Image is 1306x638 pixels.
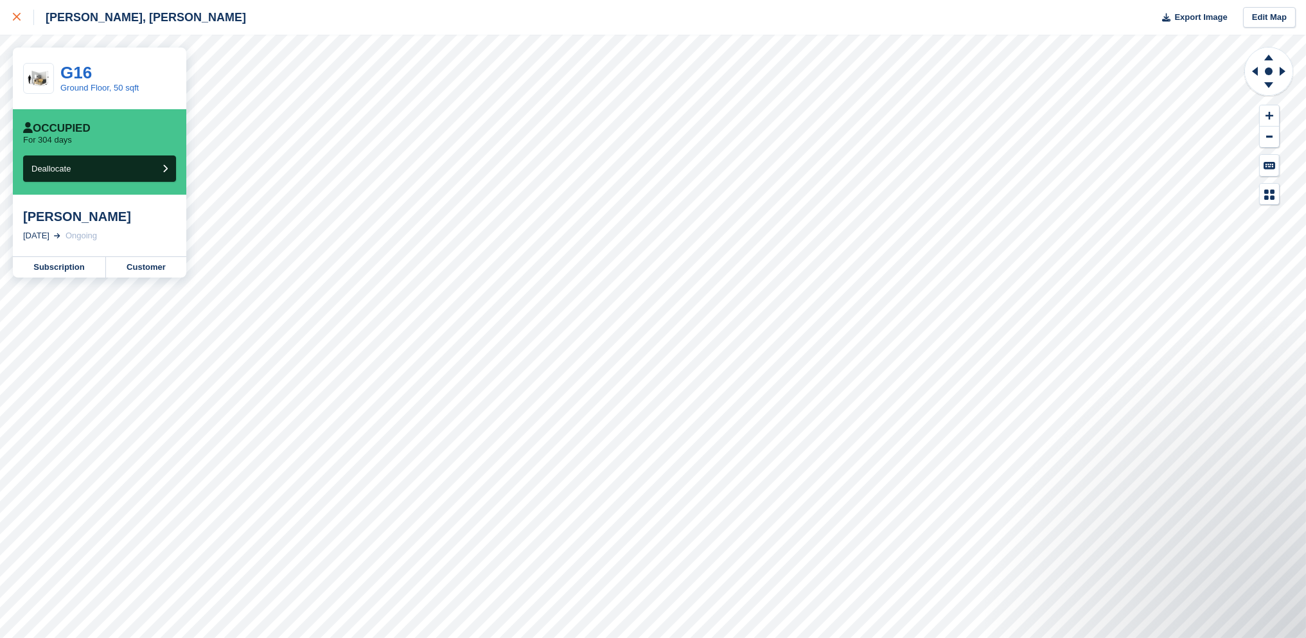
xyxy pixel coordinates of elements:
button: Zoom In [1260,105,1279,127]
a: Edit Map [1243,7,1296,28]
button: Keyboard Shortcuts [1260,155,1279,176]
img: arrow-right-light-icn-cde0832a797a2874e46488d9cf13f60e5c3a73dbe684e267c42b8395dfbc2abf.svg [54,233,60,238]
a: Ground Floor, 50 sqft [60,83,139,93]
div: Occupied [23,122,91,135]
img: 50-sqft-unit.jpg [24,67,53,90]
button: Deallocate [23,155,176,182]
button: Export Image [1154,7,1228,28]
div: Ongoing [66,229,97,242]
div: [PERSON_NAME], [PERSON_NAME] [34,10,246,25]
div: [PERSON_NAME] [23,209,176,224]
button: Zoom Out [1260,127,1279,148]
a: Customer [106,257,186,278]
a: G16 [60,63,92,82]
a: Subscription [13,257,106,278]
div: [DATE] [23,229,49,242]
span: Export Image [1174,11,1227,24]
span: Deallocate [31,164,71,173]
p: For 304 days [23,135,72,145]
button: Map Legend [1260,184,1279,205]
